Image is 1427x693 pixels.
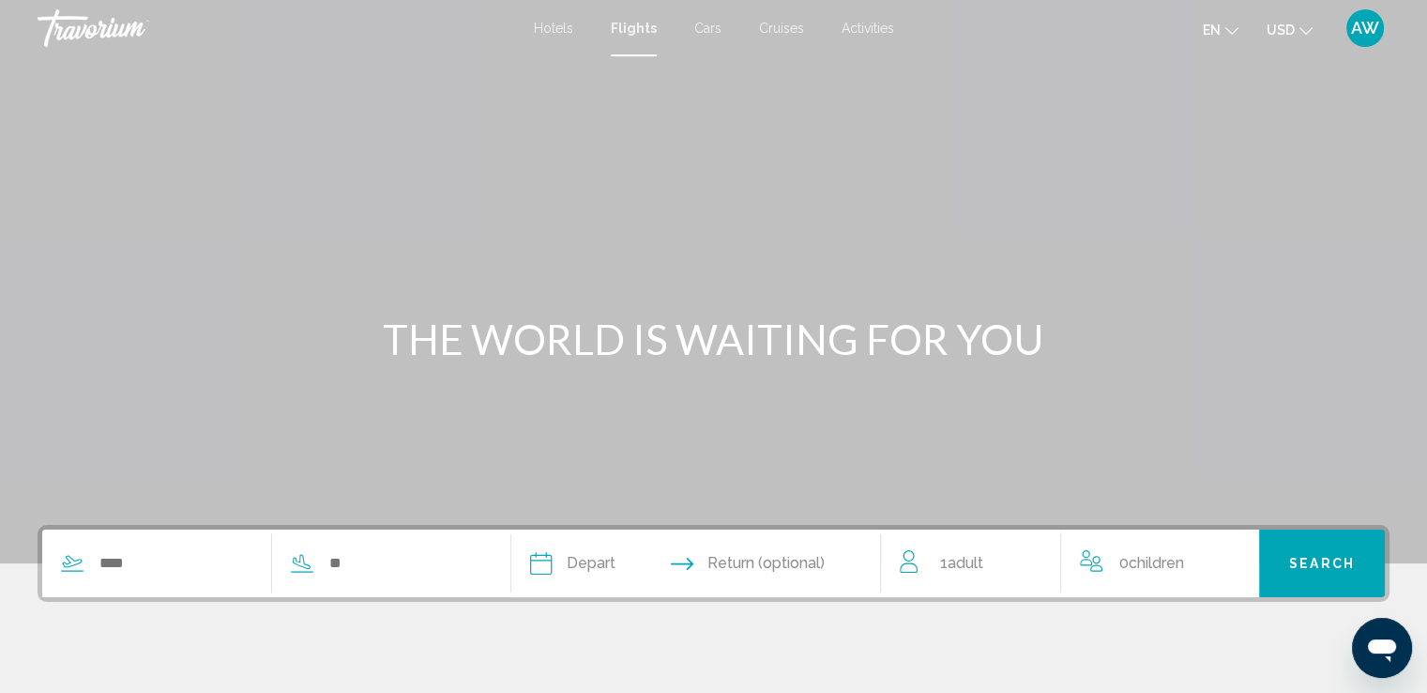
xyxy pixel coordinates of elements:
button: Return date [671,530,825,597]
span: Return (optional) [707,550,825,577]
button: Change currency [1267,16,1313,43]
span: Search [1289,557,1355,572]
span: Adult [947,554,982,572]
a: Activities [842,21,894,36]
h1: THE WORLD IS WAITING FOR YOU [362,315,1066,363]
a: Cruises [759,21,804,36]
span: AW [1351,19,1379,38]
span: Children [1129,554,1184,572]
a: Flights [611,21,657,36]
button: Depart date [530,530,615,597]
button: Change language [1203,16,1238,43]
button: Travelers: 1 adult, 0 children [881,530,1258,597]
div: Search widget [42,530,1385,597]
a: Cars [694,21,721,36]
span: 1 [939,550,982,577]
button: User Menu [1341,8,1389,48]
a: Hotels [534,21,573,36]
span: en [1203,23,1221,38]
button: Search [1259,530,1385,597]
a: Travorium [38,9,515,47]
span: USD [1267,23,1295,38]
span: 0 [1119,550,1184,577]
iframe: Button to launch messaging window [1352,618,1412,678]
